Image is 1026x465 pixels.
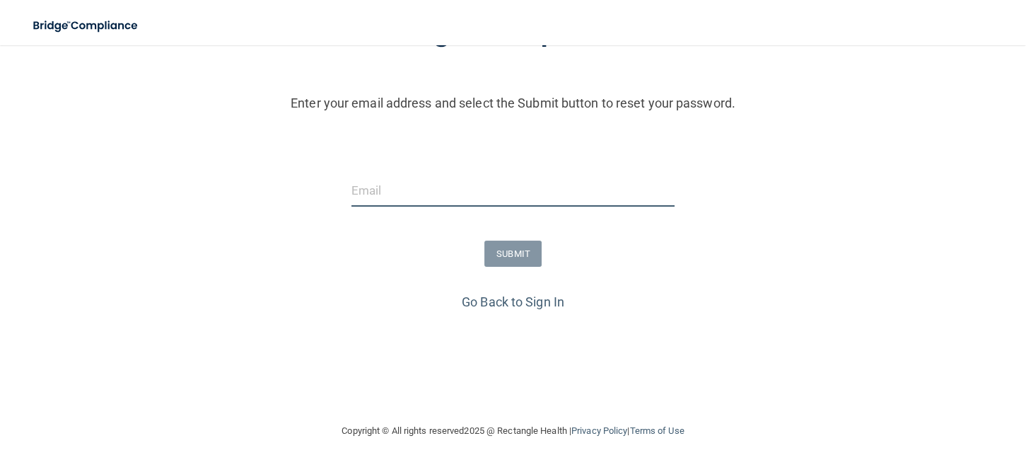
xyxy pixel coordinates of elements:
[462,294,564,309] a: Go Back to Sign In
[255,408,771,454] div: Copyright © All rights reserved 2025 @ Rectangle Health | |
[571,425,627,436] a: Privacy Policy
[351,175,675,207] input: Email
[484,241,542,267] button: SUBMIT
[629,425,684,436] a: Terms of Use
[21,11,151,40] img: bridge_compliance_login_screen.278c3ca4.svg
